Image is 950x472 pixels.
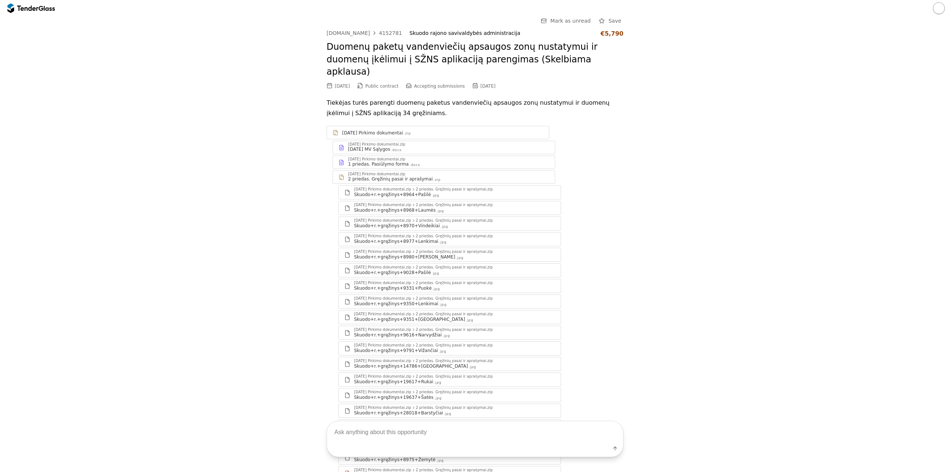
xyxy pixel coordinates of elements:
[416,328,493,332] div: 2 priedas. Gręžinių pasai ir aprašymai.zip
[409,163,420,167] div: .docx
[354,379,433,385] div: Skuodo+r.+gręžinys+19617+Rukai
[416,359,493,363] div: 2 priedas. Gręžinių pasai ir aprašymai.zip
[442,333,450,338] div: .jpg
[354,316,465,322] div: Skuodo+r.+gręžinys+9351+[GEOGRAPHIC_DATA]
[432,271,439,276] div: .jpg
[354,390,411,394] div: [DATE] Pirkimo dokumentai.zip
[348,157,405,161] div: [DATE] Pirkimo dokumentai.zip
[404,131,411,136] div: .zip
[354,363,468,369] div: Skuodo+r.+gręžinys+14786+[GEOGRAPHIC_DATA]
[416,281,493,285] div: 2 priedas. Gręžinių pasai ir aprašymai.zip
[416,390,493,394] div: 2 priedas. Gręžinių pasai ir aprašymai.zip
[354,254,455,260] div: Skuodo+r.+gręžinys+8980+[PERSON_NAME]
[433,178,440,182] div: .zip
[436,209,444,214] div: .jpg
[434,396,442,401] div: .jpg
[327,30,370,36] div: [DOMAIN_NAME]
[416,312,493,316] div: 2 priedas. Gręžinių pasai ir aprašymai.zip
[354,344,411,347] div: [DATE] Pirkimo dokumentai.zip
[327,30,402,36] a: [DOMAIN_NAME]4152781
[416,250,493,254] div: 2 priedas. Gręžinių pasai ir aprašymai.zip
[439,240,446,245] div: .jpg
[348,146,390,152] div: [DATE] MV Sąlygos
[354,332,442,338] div: Skuodo+r.+gręžinys+9616+Narvydžiai
[354,301,438,307] div: Skuodo+r.+gręžinys+9350+Lenkimai
[338,372,561,387] a: [DATE] Pirkimo dokumentai.zip2 priedas. Gręžinių pasai ir aprašymai.zipSkuodo+r.+gręžinys+19617+R...
[439,302,446,307] div: .jpg
[354,219,411,222] div: [DATE] Pirkimo dokumentai.zip
[338,263,561,277] a: [DATE] Pirkimo dokumentai.zip2 priedas. Gręžinių pasai ir aprašymai.zipSkuodo+r.+gręžinys+9028+Pa...
[416,203,493,207] div: 2 priedas. Gręžinių pasai ir aprašymai.zip
[354,285,432,291] div: Skuodo+r.+gręžinys+9331+Puokė
[354,394,433,400] div: Skuodo+r.+gręžinys+19637+Šatės
[391,148,402,153] div: .docx
[354,250,411,254] div: [DATE] Pirkimo dokumentai.zip
[348,143,405,146] div: [DATE] Pirkimo dokumentai.zip
[354,223,440,229] div: Skuodo+r.+gręžinys+8970+Vindeikiai
[379,30,402,36] div: 4152781
[597,16,623,26] button: Save
[327,98,623,118] p: Tiekėjas turės parengti duomenų paketus vandenviečių apsaugos zonų nustatymui ir duomenų įkėlimui...
[338,357,561,371] a: [DATE] Pirkimo dokumentai.zip2 priedas. Gręžinių pasai ir aprašymai.zipSkuodo+r.+gręžinys+14786+[...
[354,312,411,316] div: [DATE] Pirkimo dokumentai.zip
[354,328,411,332] div: [DATE] Pirkimo dokumentai.zip
[354,192,431,198] div: Skuodo+r.+gręžinys+8964+Pašilė
[348,172,405,176] div: [DATE] Pirkimo dokumentai.zip
[416,188,493,191] div: 2 priedas. Gręžinių pasai ir aprašymai.zip
[439,349,446,354] div: .jpg
[332,141,555,154] a: [DATE] Pirkimo dokumentai.zip[DATE] MV Sąlygos.docx
[409,30,593,36] div: Skuodo rajono savivaldybės administracija
[338,310,561,324] a: [DATE] Pirkimo dokumentai.zip2 priedas. Gręžinių pasai ir aprašymai.zipSkuodo+r.+gręžinys+9351+[G...
[414,84,465,89] span: Accepting submissions
[338,388,561,402] a: [DATE] Pirkimo dokumentai.zip2 priedas. Gręžinių pasai ir aprašymai.zipSkuodo+r.+gręžinys+19637+Š...
[354,207,436,213] div: Skuodo+r.+gręžinys+8968+Laumės
[354,188,411,191] div: [DATE] Pirkimo dokumentai.zip
[550,18,591,24] span: Mark as unread
[416,234,493,238] div: 2 priedas. Gręžinių pasai ir aprašymai.zip
[456,255,463,260] div: .jpg
[338,248,561,262] a: [DATE] Pirkimo dokumentai.zip2 priedas. Gręžinių pasai ir aprašymai.zipSkuodo+r.+gręžinys+8980+[P...
[354,266,411,269] div: [DATE] Pirkimo dokumentai.zip
[327,126,549,139] a: [DATE] Pirkimo dokumentai.zip
[434,380,442,385] div: .jpg
[366,84,399,89] span: Public contract
[600,30,623,37] div: €5,790
[416,375,493,378] div: 2 priedas. Gręžinių pasai ir aprašymai.zip
[354,238,438,244] div: Skuodo+r.+gręžinys+8977+Lenkimai
[354,348,438,354] div: Skuodo+r.+gręžinys+9791+Vižančiai
[338,217,561,231] a: [DATE] Pirkimo dokumentai.zip2 priedas. Gręžinių pasai ir aprašymai.zipSkuodo+r.+gręžinys+8970+Vi...
[416,297,493,300] div: 2 priedas. Gręžinių pasai ir aprašymai.zip
[338,404,561,418] a: [DATE] Pirkimo dokumentai.zip2 priedas. Gręžinių pasai ir aprašymai.zipSkuodo+r.+gręžinys+28018+B...
[327,41,623,78] h2: Duomenų paketų vandenviečių apsaugos zonų nustatymui ir duomenų įkėlimui į SŽNS aplikaciją pareng...
[481,84,496,89] div: [DATE]
[335,84,350,89] div: [DATE]
[354,297,411,300] div: [DATE] Pirkimo dokumentai.zip
[332,170,555,184] a: [DATE] Pirkimo dokumentai.zip2 priedas. Gręžinių pasai ir aprašymai.zip
[338,341,561,355] a: [DATE] Pirkimo dokumentai.zip2 priedas. Gręžinių pasai ir aprašymai.zipSkuodo+r.+gręžinys+9791+Vi...
[416,219,493,222] div: 2 priedas. Gręžinių pasai ir aprašymai.zip
[338,326,561,340] a: [DATE] Pirkimo dokumentai.zip2 priedas. Gręžinių pasai ir aprašymai.zipSkuodo+r.+gręžinys+9616+Na...
[338,279,561,293] a: [DATE] Pirkimo dokumentai.zip2 priedas. Gręžinių pasai ir aprašymai.zipSkuodo+r.+gręžinys+9331+Pu...
[416,344,493,347] div: 2 priedas. Gręžinių pasai ir aprašymai.zip
[609,18,621,24] span: Save
[354,203,411,207] div: [DATE] Pirkimo dokumentai.zip
[338,294,561,309] a: [DATE] Pirkimo dokumentai.zip2 priedas. Gręžinių pasai ir aprašymai.zipSkuodo+r.+gręžinys+9350+Le...
[342,130,403,136] div: [DATE] Pirkimo dokumentai
[469,365,476,370] div: .jpg
[348,176,433,182] div: 2 priedas. Gręžinių pasai ir aprašymai
[354,375,411,378] div: [DATE] Pirkimo dokumentai.zip
[432,193,439,198] div: .jpg
[338,232,561,246] a: [DATE] Pirkimo dokumentai.zip2 priedas. Gręžinių pasai ir aprašymai.zipSkuodo+r.+gręžinys+8977+Le...
[354,281,411,285] div: [DATE] Pirkimo dokumentai.zip
[348,161,409,167] div: 1 priedas. Pasiūlymo forma
[538,16,593,26] button: Mark as unread
[432,287,440,292] div: .jpg
[354,234,411,238] div: [DATE] Pirkimo dokumentai.zip
[354,359,411,363] div: [DATE] Pirkimo dokumentai.zip
[416,266,493,269] div: 2 priedas. Gręžinių pasai ir aprašymai.zip
[440,224,448,229] div: .jpg
[332,156,555,169] a: [DATE] Pirkimo dokumentai.zip1 priedas. Pasiūlymo forma.docx
[466,318,473,323] div: .jpg
[338,185,561,199] a: [DATE] Pirkimo dokumentai.zip2 priedas. Gręžinių pasai ir aprašymai.zipSkuodo+r.+gręžinys+8964+Pa...
[354,270,431,276] div: Skuodo+r.+gręžinys+9028+Pašilė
